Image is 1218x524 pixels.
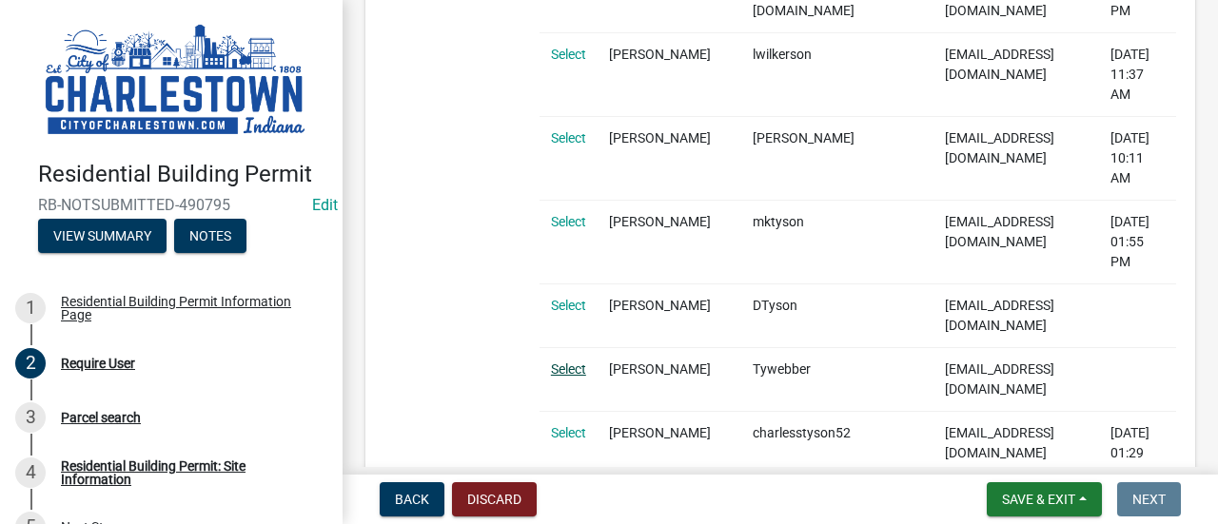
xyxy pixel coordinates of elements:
button: Back [380,482,444,516]
span: Save & Exit [1002,492,1075,507]
td: [PERSON_NAME] [598,200,741,283]
td: [PERSON_NAME] [598,411,741,495]
span: Next [1132,492,1166,507]
td: [DATE] 01:55 PM [1099,200,1176,283]
div: 1 [15,293,46,323]
a: Select [551,47,586,62]
td: DTyson [741,283,933,347]
td: [DATE] 01:29 PM [1099,411,1176,495]
wm-modal-confirm: Notes [174,229,246,244]
a: Select [551,130,586,146]
a: Select [551,425,586,440]
div: 4 [15,457,46,488]
td: [EMAIL_ADDRESS][DOMAIN_NAME] [933,32,1100,116]
td: [EMAIL_ADDRESS][DOMAIN_NAME] [933,116,1100,200]
span: RB-NOTSUBMITTED-490795 [38,196,304,214]
div: Residential Building Permit: Site Information [61,459,312,486]
a: Select [551,214,586,229]
td: Tywebber [741,347,933,411]
img: City of Charlestown, Indiana [38,20,312,141]
button: Save & Exit [987,482,1102,516]
td: [EMAIL_ADDRESS][DOMAIN_NAME] [933,347,1100,411]
td: mktyson [741,200,933,283]
td: [PERSON_NAME] [598,32,741,116]
td: [PERSON_NAME] [598,116,741,200]
td: [PERSON_NAME] [598,283,741,347]
td: [DATE] 10:11 AM [1099,116,1176,200]
div: Parcel search [61,411,141,424]
div: 3 [15,402,46,433]
div: Require User [61,357,135,370]
td: [EMAIL_ADDRESS][DOMAIN_NAME] [933,411,1100,495]
button: Notes [174,219,246,253]
td: lwilkerson [741,32,933,116]
a: Select [551,298,586,313]
td: [DATE] 11:37 AM [1099,32,1176,116]
wm-modal-confirm: Summary [38,229,167,244]
td: charlesstyson52 [741,411,933,495]
div: 2 [15,348,46,378]
wm-modal-confirm: Edit Application Number [312,196,338,214]
div: Residential Building Permit Information Page [61,295,312,321]
td: [PERSON_NAME] [741,116,933,200]
a: Edit [312,196,338,214]
button: Discard [452,482,537,516]
button: Next [1117,482,1181,516]
td: [PERSON_NAME] [598,347,741,411]
h4: Residential Building Permit [38,161,327,188]
button: View Summary [38,219,167,253]
td: [EMAIL_ADDRESS][DOMAIN_NAME] [933,283,1100,347]
td: [EMAIL_ADDRESS][DOMAIN_NAME] [933,200,1100,283]
a: Select [551,361,586,377]
span: Back [395,492,429,507]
